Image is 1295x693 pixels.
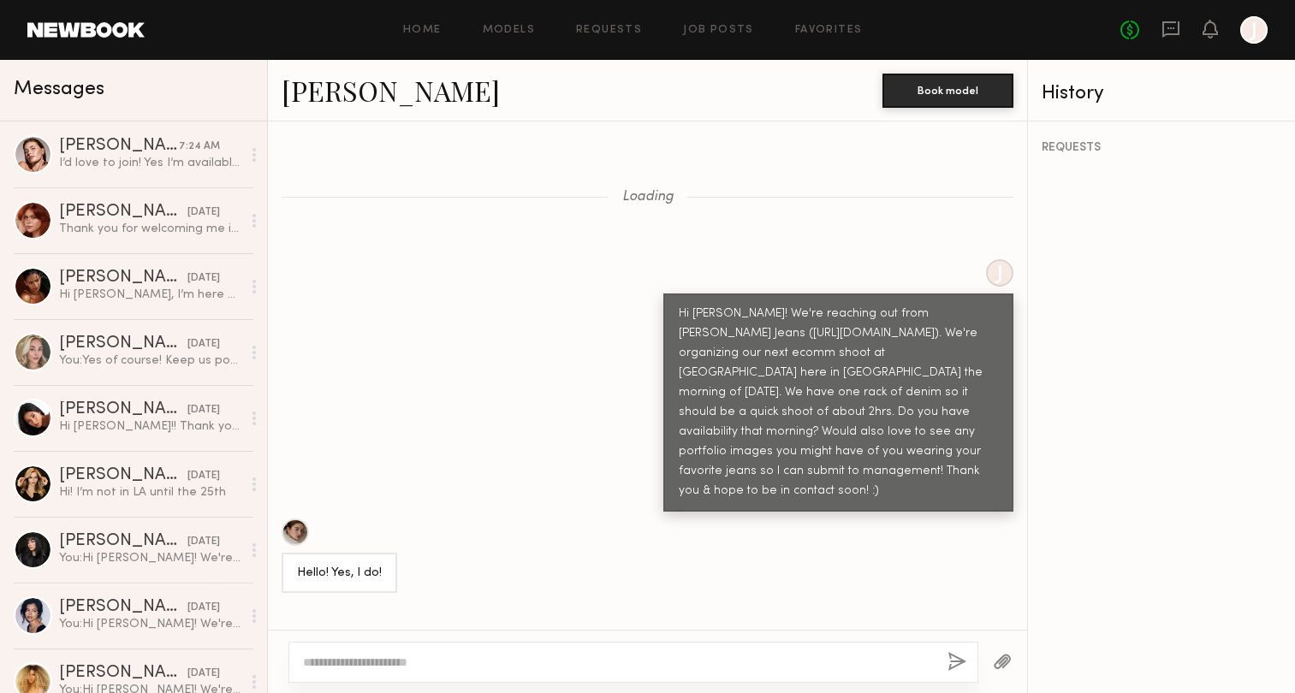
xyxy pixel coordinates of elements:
[59,467,187,484] div: [PERSON_NAME]
[59,665,187,682] div: [PERSON_NAME]
[59,550,241,566] div: You: Hi [PERSON_NAME]! We're reaching out from the [PERSON_NAME] Jeans wholesale department ([URL...
[59,138,179,155] div: [PERSON_NAME]
[187,270,220,287] div: [DATE]
[59,484,241,500] div: Hi! I’m not in LA until the 25th
[403,25,442,36] a: Home
[59,533,187,550] div: [PERSON_NAME]
[59,616,241,632] div: You: Hi [PERSON_NAME]! We're reaching out from the [PERSON_NAME] Jeans wholesale department ([URL...
[622,190,674,204] span: Loading
[576,25,642,36] a: Requests
[179,139,220,155] div: 7:24 AM
[483,25,535,36] a: Models
[1042,142,1281,154] div: REQUESTS
[187,666,220,682] div: [DATE]
[297,564,382,583] div: Hello! Yes, I do!
[795,25,863,36] a: Favorites
[882,74,1013,108] button: Book model
[59,155,241,171] div: I’d love to join! Yes I’m available on 9/4 😊
[59,221,241,237] div: Thank you for welcoming me in [DATE]! I hope to hear from you soon 💞
[59,287,241,303] div: Hi [PERSON_NAME], I’m here but no one is at the front desk :)
[683,25,754,36] a: Job Posts
[679,305,998,501] div: Hi [PERSON_NAME]! We're reaching out from [PERSON_NAME] Jeans ([URL][DOMAIN_NAME]). We're organiz...
[14,80,104,99] span: Messages
[1042,84,1281,104] div: History
[1240,16,1268,44] a: J
[187,534,220,550] div: [DATE]
[187,600,220,616] div: [DATE]
[59,352,241,369] div: You: Yes of course! Keep us posted🤗
[59,599,187,616] div: [PERSON_NAME]
[187,402,220,418] div: [DATE]
[59,204,187,221] div: [PERSON_NAME]
[59,335,187,352] div: [PERSON_NAME]
[882,82,1013,97] a: Book model
[187,468,220,484] div: [DATE]
[187,204,220,221] div: [DATE]
[59,401,187,418] div: [PERSON_NAME]
[59,418,241,435] div: Hi [PERSON_NAME]!! Thank you so much for thinking of me!! I’m currently only able to fly out for ...
[282,72,500,109] a: [PERSON_NAME]
[187,336,220,352] div: [DATE]
[59,269,187,287] div: [PERSON_NAME]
